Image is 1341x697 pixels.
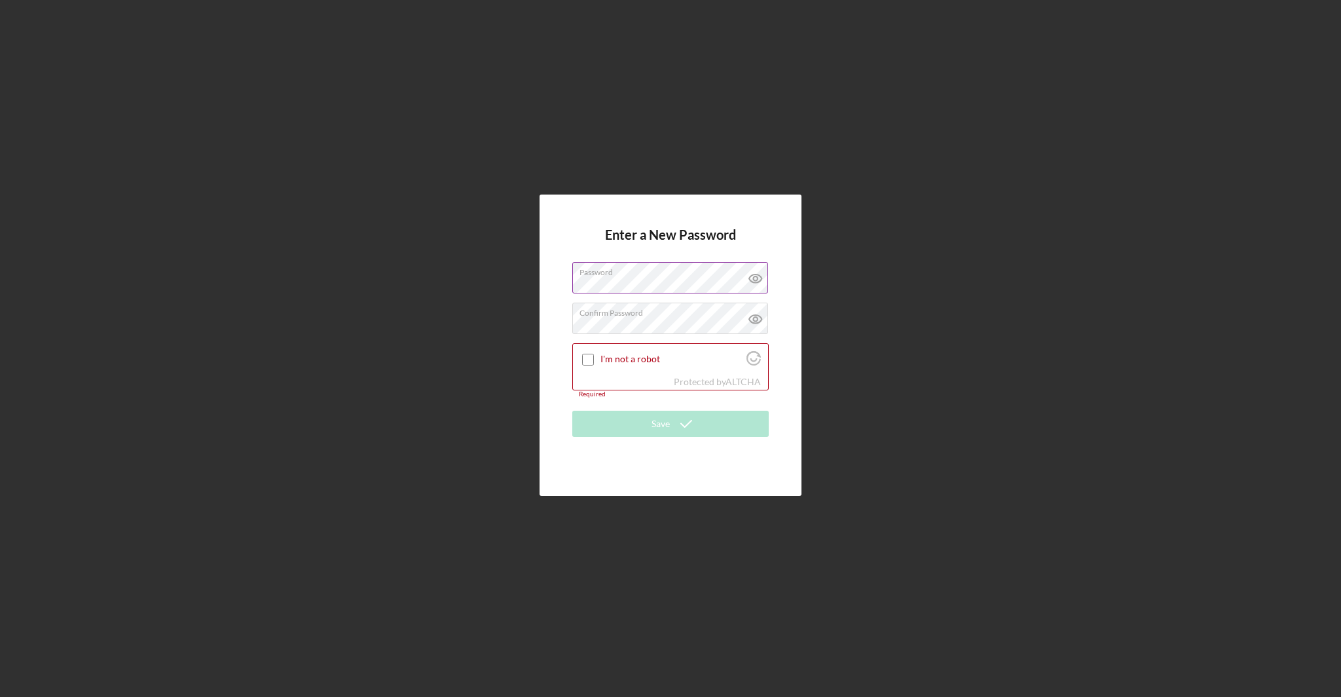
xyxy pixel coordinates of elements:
label: I'm not a robot [600,354,743,364]
label: Confirm Password [579,303,768,318]
div: Save [652,411,670,437]
div: Required [572,390,769,398]
label: Password [579,263,768,277]
h4: Enter a New Password [605,227,736,262]
button: Save [572,411,769,437]
a: Visit Altcha.org [726,376,761,387]
a: Visit Altcha.org [746,356,761,367]
div: Protected by [674,377,761,387]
